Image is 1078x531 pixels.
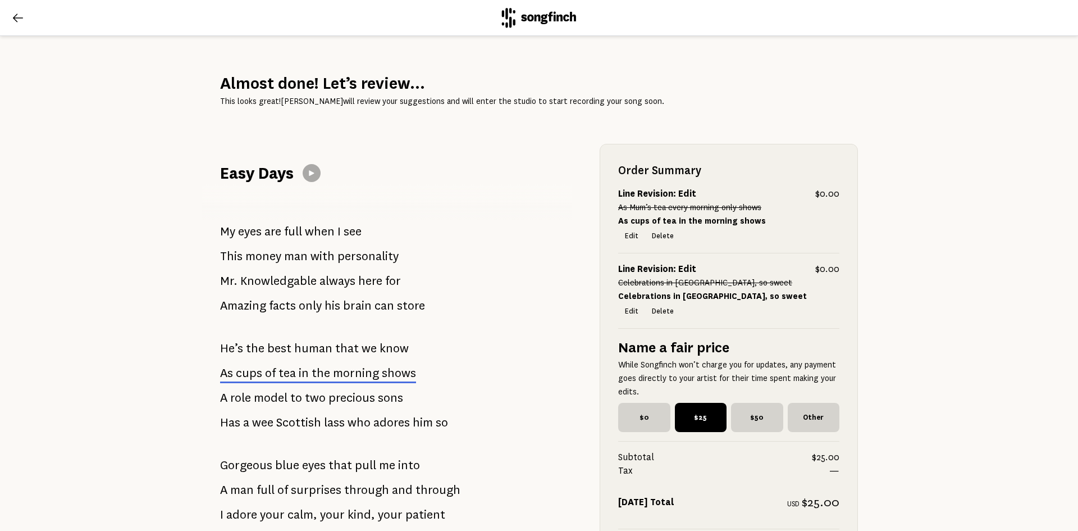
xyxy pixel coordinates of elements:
[379,454,395,476] span: me
[246,337,264,360] span: the
[220,220,235,243] span: My
[220,94,858,108] p: This looks great! [PERSON_NAME] will review your suggestions and will enter the studio to start r...
[731,403,783,432] span: $50
[398,454,420,476] span: into
[284,220,302,243] span: full
[436,411,448,434] span: so
[220,503,223,526] span: I
[358,270,382,292] span: here
[267,337,291,360] span: best
[276,411,321,434] span: Scottish
[645,303,680,319] button: Delete
[328,454,352,476] span: that
[618,338,839,358] h5: Name a fair price
[618,162,839,178] h2: Order Summary
[299,366,309,380] span: in
[220,245,243,267] span: This
[269,294,296,317] span: facts
[405,503,445,526] span: patient
[355,454,376,476] span: pull
[265,366,276,380] span: of
[397,294,425,317] span: store
[362,337,377,360] span: we
[373,411,410,434] span: adores
[812,451,839,464] span: $25.00
[264,220,281,243] span: are
[294,337,332,360] span: human
[815,187,839,201] span: $0.00
[348,503,375,526] span: kind,
[220,162,294,184] h1: Easy Days
[254,387,287,409] span: model
[305,387,326,409] span: two
[344,479,389,501] span: through
[220,387,227,409] span: A
[802,496,839,509] span: $25.00
[320,503,345,526] span: your
[275,454,299,476] span: blue
[337,220,341,243] span: I
[337,245,399,267] span: personality
[645,228,680,244] button: Delete
[675,403,727,432] span: $25
[618,358,839,398] p: While Songfinch won’t charge you for updates, any payment goes directly to your artist for their ...
[618,278,792,287] s: Celebrations in [GEOGRAPHIC_DATA], so sweet
[310,245,335,267] span: with
[618,464,829,478] span: Tax
[829,464,839,478] span: —
[415,479,460,501] span: through
[220,72,858,94] h2: Almost done! Let’s review...
[618,497,674,507] strong: [DATE] Total
[238,220,262,243] span: eyes
[243,411,249,434] span: a
[374,294,394,317] span: can
[257,479,275,501] span: full
[618,292,807,301] strong: Celebrations in [GEOGRAPHIC_DATA], so sweet
[284,245,308,267] span: man
[278,366,296,380] span: tea
[302,454,326,476] span: eyes
[291,479,341,501] span: surprises
[815,262,839,276] span: $0.00
[618,203,761,212] s: As Mum’s tea every morning only shows
[305,220,335,243] span: when
[240,270,317,292] span: Knowledgable
[319,270,355,292] span: always
[382,366,416,380] span: shows
[343,294,372,317] span: brain
[220,294,266,317] span: Amazing
[290,387,302,409] span: to
[618,303,645,319] button: Edit
[618,189,696,199] strong: Line Revision: Edit
[220,479,227,501] span: A
[618,403,670,432] span: $0
[287,503,317,526] span: calm,
[220,454,272,476] span: Gorgeous
[312,366,330,380] span: the
[260,503,285,526] span: your
[252,411,273,434] span: wee
[220,411,240,434] span: Has
[230,479,254,501] span: man
[378,503,403,526] span: your
[236,366,262,380] span: cups
[413,411,433,434] span: him
[385,270,401,292] span: for
[226,503,257,526] span: adore
[333,366,379,380] span: morning
[392,479,413,501] span: and
[348,411,371,434] span: who
[220,366,233,380] span: As
[618,216,766,225] strong: As cups of tea in the morning shows
[618,451,812,464] span: Subtotal
[277,479,288,501] span: of
[324,411,345,434] span: lass
[378,387,403,409] span: sons
[325,294,340,317] span: his
[328,387,375,409] span: precious
[618,264,696,274] strong: Line Revision: Edit
[788,403,840,432] span: Other
[344,220,362,243] span: see
[245,245,281,267] span: money
[220,270,237,292] span: Mr.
